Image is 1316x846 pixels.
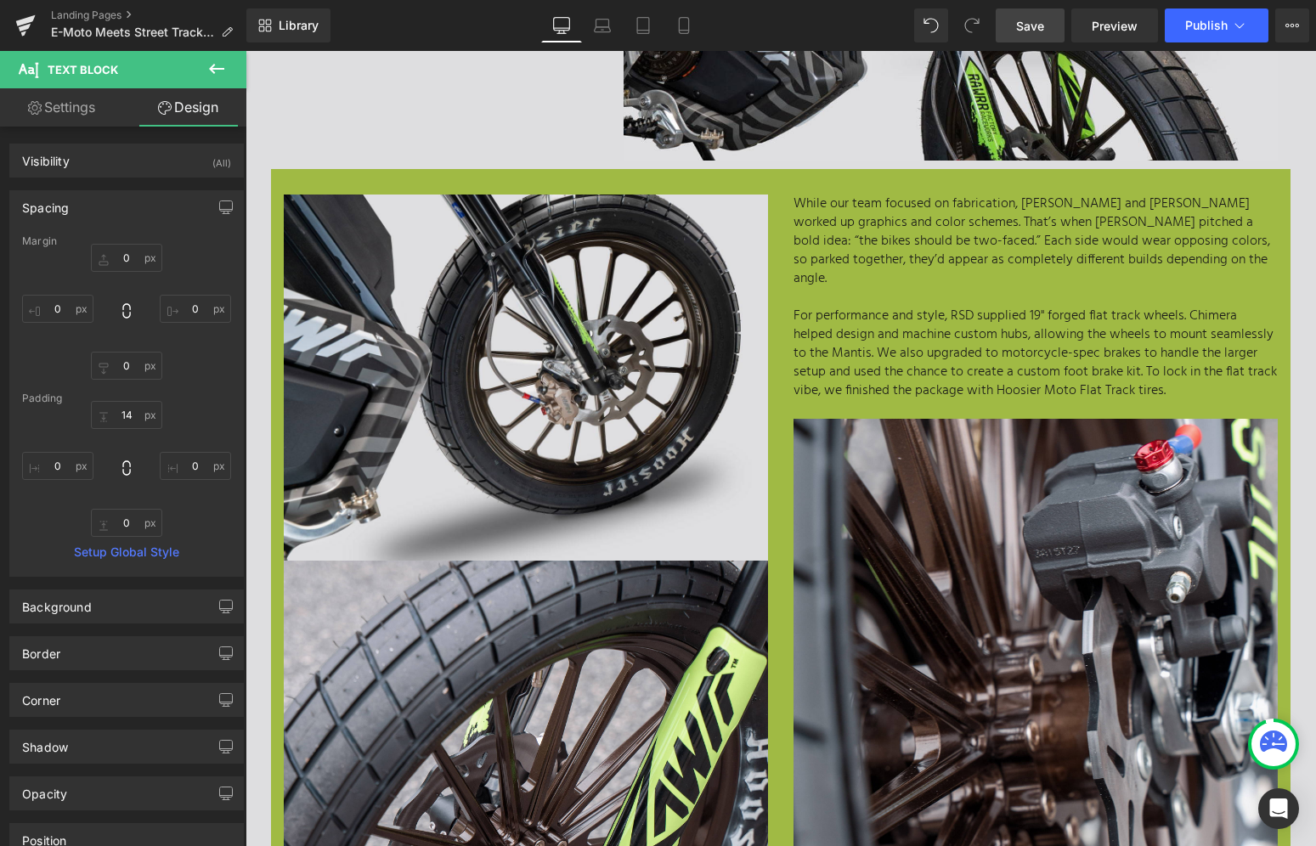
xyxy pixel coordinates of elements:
[1258,788,1299,829] div: Open Intercom Messenger
[22,392,231,404] div: Padding
[548,256,1032,349] p: For performance and style, RSD supplied 19" forged flat track wheels. Chimera helped design and m...
[22,637,60,661] div: Border
[582,8,623,42] a: Laptop
[22,684,60,708] div: Corner
[548,144,1032,237] p: While our team focused on fabrication, [PERSON_NAME] and [PERSON_NAME] worked up graphics and col...
[1185,19,1228,32] span: Publish
[1071,8,1158,42] a: Preview
[1016,17,1044,35] span: Save
[246,8,330,42] a: New Library
[212,144,231,172] div: (All)
[22,144,70,168] div: Visibility
[160,452,231,480] input: 0
[48,63,118,76] span: Text Block
[22,235,231,247] div: Margin
[22,730,68,754] div: Shadow
[22,191,69,215] div: Spacing
[914,8,948,42] button: Undo
[279,18,319,33] span: Library
[955,8,989,42] button: Redo
[623,8,664,42] a: Tablet
[22,452,93,480] input: 0
[22,295,93,323] input: 0
[91,352,162,380] input: 0
[160,295,231,323] input: 0
[91,244,162,272] input: 0
[1092,17,1138,35] span: Preview
[22,590,92,614] div: Background
[127,88,250,127] a: Design
[51,25,214,39] span: E-Moto Meets Street Tracker - Rawrr Factory Race Work FAT TRACKER Concept
[22,545,231,559] a: Setup Global Style
[664,8,704,42] a: Mobile
[91,509,162,537] input: 0
[91,401,162,429] input: 0
[541,8,582,42] a: Desktop
[1165,8,1268,42] button: Publish
[22,777,67,801] div: Opacity
[1275,8,1309,42] button: More
[51,8,246,22] a: Landing Pages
